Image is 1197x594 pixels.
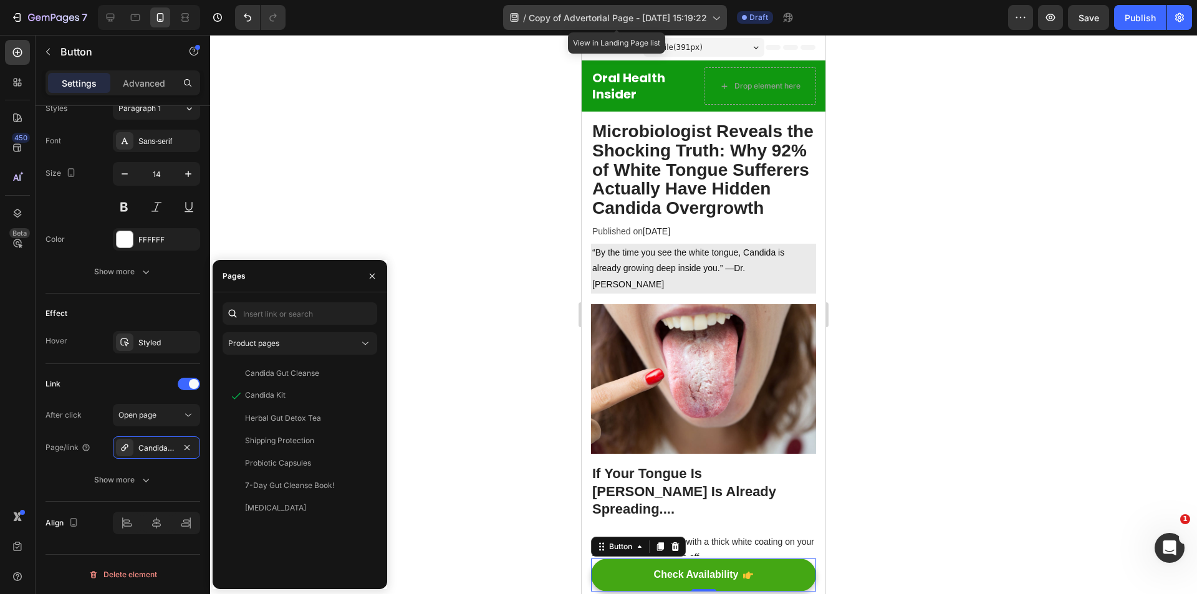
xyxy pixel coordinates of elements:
div: Color [46,234,65,245]
span: Copy of Advertorial Page - [DATE] 15:19:22 [529,11,707,24]
p: Settings [62,77,97,90]
div: Show more [94,474,152,486]
div: Sans-serif [138,136,197,147]
div: Styled [138,337,197,348]
div: Link [46,378,60,390]
div: [MEDICAL_DATA] [245,502,306,514]
div: Size [46,165,79,182]
button: Paragraph 1 [113,97,200,120]
div: Publish [1125,11,1156,24]
div: 450 [12,133,30,143]
div: Styles [46,103,67,114]
p: Button [60,44,166,59]
div: Undo/Redo [235,5,286,30]
div: Shipping Protection [245,435,314,446]
iframe: Intercom live chat [1155,533,1185,563]
span: Open page [118,410,156,419]
div: Delete element [89,567,157,582]
span: Save [1079,12,1099,23]
span: Paragraph 1 [118,103,161,114]
div: 7-Day Gut Cleanse Book! [245,480,334,491]
button: 7 [5,5,93,30]
div: Probiotic Capsules [245,457,311,469]
button: Show more [46,261,200,283]
div: FFFFFF [138,234,197,246]
p: Advanced [123,77,165,90]
div: Candida Gut Cleanse [245,368,319,379]
button: Open page [113,404,200,426]
button: Show more [46,469,200,491]
div: Align [46,515,81,532]
span: 1 [1180,514,1190,524]
button: Save [1068,5,1109,30]
div: After click [46,410,82,421]
div: Font [46,135,61,146]
span: / [523,11,526,24]
input: Insert link or search [223,302,377,325]
div: Show more [94,266,152,278]
div: Candida Kit [245,390,286,401]
div: Page/link [46,442,91,453]
div: Herbal Gut Detox Tea [245,413,321,424]
span: Draft [749,12,768,23]
iframe: Design area [582,35,825,594]
button: Publish [1114,5,1166,30]
button: Product pages [223,332,377,355]
div: Beta [9,228,30,238]
span: Product pages [228,338,279,348]
div: Candida Kit [138,443,175,454]
p: 7 [82,10,87,25]
button: Delete element [46,565,200,585]
div: Effect [46,308,67,319]
div: Hover [46,335,67,347]
div: Pages [223,271,246,282]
